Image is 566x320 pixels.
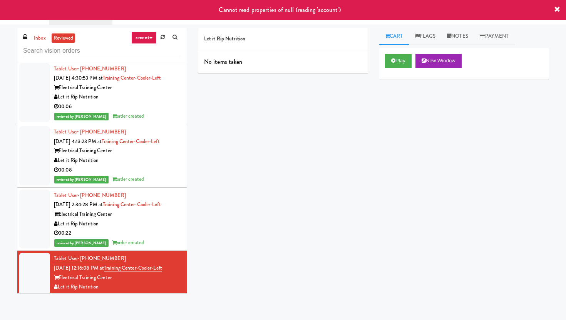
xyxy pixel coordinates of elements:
[102,138,160,145] a: Training Center-Cooler-Left
[17,188,187,251] li: Tablet User· [PHONE_NUMBER][DATE] 2:34:28 PM atTraining Center-Cooler-LeftElectrical Training Cen...
[415,54,462,68] button: New Window
[52,33,75,43] a: reviewed
[78,65,126,72] span: · [PHONE_NUMBER]
[54,128,126,135] a: Tablet User· [PHONE_NUMBER]
[131,32,157,44] a: recent
[54,264,104,272] span: [DATE] 12:16:08 PM at
[54,292,181,302] div: 00:04
[78,128,126,135] span: · [PHONE_NUMBER]
[379,28,409,45] a: Cart
[441,28,474,45] a: Notes
[78,192,126,199] span: · [PHONE_NUMBER]
[104,264,162,272] a: Training Center-Cooler-Left
[103,201,161,208] a: Training Center-Cooler-Left
[54,273,181,283] div: Electrical Training Center
[54,74,103,82] span: [DATE] 4:30:53 PM at
[219,5,341,14] span: Cannot read properties of null (reading 'account')
[17,251,187,314] li: Tablet User· [PHONE_NUMBER][DATE] 12:16:08 PM atTraining Center-Cooler-LeftElectrical Training Ce...
[54,210,181,219] div: Electrical Training Center
[385,54,412,68] button: Play
[54,146,181,156] div: Electrical Training Center
[54,156,181,165] div: Let it Rip Nutrition
[54,65,126,72] a: Tablet User· [PHONE_NUMBER]
[409,28,442,45] a: Flags
[112,239,144,246] span: order created
[54,228,181,238] div: 00:22
[23,44,181,58] input: Search vision orders
[54,83,181,93] div: Electrical Training Center
[198,50,368,73] div: No items taken
[204,36,362,42] h5: Let it Rip Nutrition
[32,33,48,43] a: inbox
[54,102,181,112] div: 00:06
[112,175,144,183] span: order created
[103,74,161,82] a: Training Center-Cooler-Left
[78,255,126,262] span: · [PHONE_NUMBER]
[54,138,102,145] span: [DATE] 4:13:23 PM at
[112,112,144,120] span: order created
[54,113,109,120] span: reviewed by [PERSON_NAME]
[54,219,181,229] div: Let it Rip Nutrition
[54,282,181,292] div: Let it Rip Nutrition
[54,192,126,199] a: Tablet User· [PHONE_NUMBER]
[17,61,187,125] li: Tablet User· [PHONE_NUMBER][DATE] 4:30:53 PM atTraining Center-Cooler-LeftElectrical Training Cen...
[54,92,181,102] div: Let it Rip Nutrition
[474,28,515,45] a: Payment
[54,176,109,183] span: reviewed by [PERSON_NAME]
[54,201,103,208] span: [DATE] 2:34:28 PM at
[54,255,126,262] a: Tablet User· [PHONE_NUMBER]
[54,239,109,247] span: reviewed by [PERSON_NAME]
[54,165,181,175] div: 00:08
[17,124,187,188] li: Tablet User· [PHONE_NUMBER][DATE] 4:13:23 PM atTraining Center-Cooler-LeftElectrical Training Cen...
